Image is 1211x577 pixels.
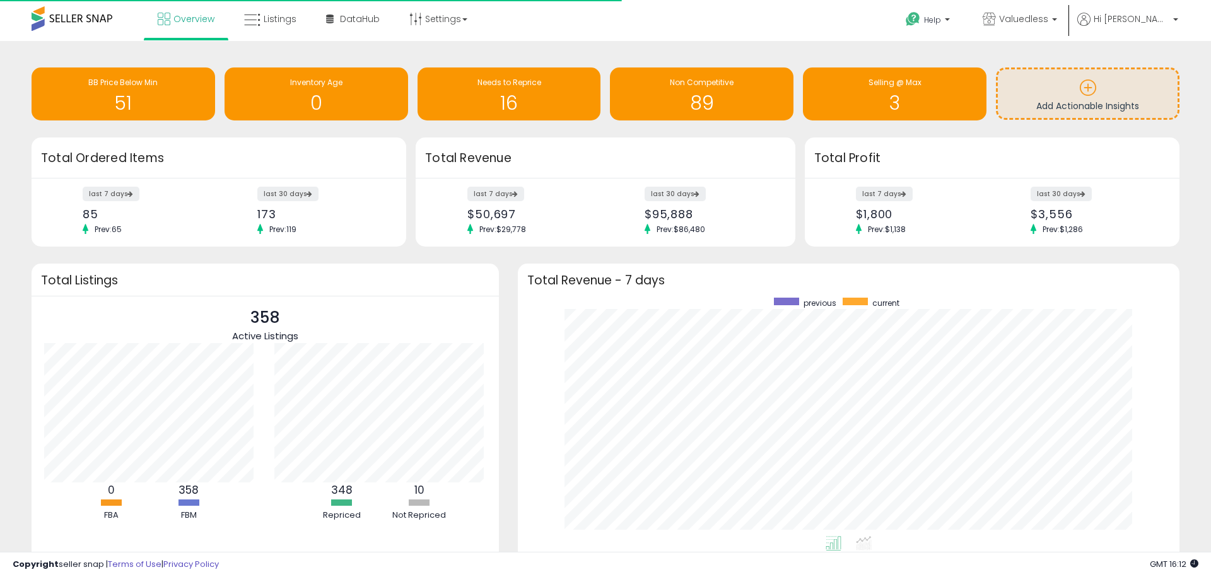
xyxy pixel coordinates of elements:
strong: Copyright [13,558,59,570]
div: $3,556 [1031,207,1157,221]
a: Help [896,2,962,41]
span: previous [804,298,836,308]
label: last 30 days [257,187,319,201]
h1: 0 [231,93,402,114]
a: Privacy Policy [163,558,219,570]
span: 2025-09-8 16:12 GMT [1150,558,1198,570]
span: Add Actionable Insights [1036,100,1139,112]
h1: 89 [616,93,787,114]
span: Help [924,15,941,25]
div: Not Repriced [382,510,457,522]
span: Listings [264,13,296,25]
div: seller snap | | [13,559,219,571]
div: $50,697 [467,207,596,221]
span: Active Listings [232,329,298,342]
div: FBM [151,510,226,522]
h3: Total Revenue - 7 days [527,276,1170,285]
span: Valuedless [999,13,1048,25]
label: last 7 days [467,187,524,201]
b: 358 [178,482,199,498]
span: BB Price Below Min [88,77,158,88]
h1: 51 [38,93,209,114]
b: 348 [331,482,353,498]
span: Prev: $29,778 [473,224,532,235]
span: Prev: $1,138 [862,224,912,235]
span: Needs to Reprice [477,77,541,88]
div: 173 [257,207,384,221]
div: FBA [73,510,149,522]
h3: Total Ordered Items [41,149,397,167]
div: 85 [83,207,209,221]
label: last 7 days [83,187,139,201]
a: Selling @ Max 3 [803,67,986,120]
span: Hi [PERSON_NAME] [1094,13,1169,25]
span: Selling @ Max [869,77,921,88]
span: DataHub [340,13,380,25]
h1: 3 [809,93,980,114]
a: Needs to Reprice 16 [418,67,601,120]
a: Inventory Age 0 [225,67,408,120]
span: Prev: $1,286 [1036,224,1089,235]
label: last 30 days [645,187,706,201]
div: $1,800 [856,207,983,221]
b: 10 [414,482,424,498]
h3: Total Listings [41,276,489,285]
span: Overview [173,13,214,25]
span: Non Competitive [670,77,734,88]
span: Inventory Age [290,77,342,88]
span: current [872,298,899,308]
label: last 30 days [1031,187,1092,201]
h3: Total Revenue [425,149,786,167]
h1: 16 [424,93,595,114]
b: 0 [108,482,115,498]
span: Prev: 65 [88,224,128,235]
a: Add Actionable Insights [998,69,1178,118]
div: $95,888 [645,207,773,221]
h3: Total Profit [814,149,1170,167]
i: Get Help [905,11,921,27]
a: BB Price Below Min 51 [32,67,215,120]
a: Non Competitive 89 [610,67,793,120]
span: Prev: 119 [263,224,303,235]
p: 358 [232,306,298,330]
span: Prev: $86,480 [650,224,711,235]
a: Hi [PERSON_NAME] [1077,13,1178,41]
a: Terms of Use [108,558,161,570]
label: last 7 days [856,187,913,201]
div: Repriced [304,510,380,522]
